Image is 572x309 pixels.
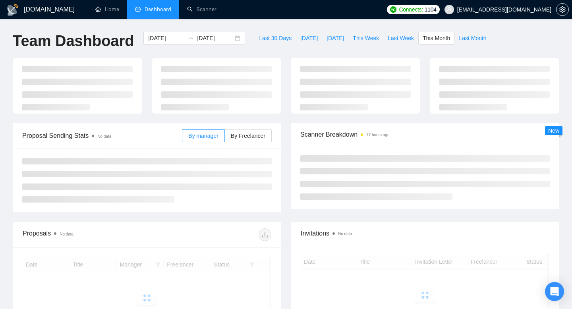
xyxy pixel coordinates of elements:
[348,32,383,44] button: This Week
[327,34,344,42] span: [DATE]
[556,6,569,13] a: setting
[300,34,318,42] span: [DATE]
[301,228,549,238] span: Invitations
[259,34,292,42] span: Last 30 Days
[338,232,352,236] span: No data
[399,5,423,14] span: Connects:
[22,131,182,141] span: Proposal Sending Stats
[187,6,216,13] a: searchScanner
[145,6,171,13] span: Dashboard
[197,34,233,42] input: End date
[13,32,134,50] h1: Team Dashboard
[454,32,491,44] button: Last Month
[23,228,147,241] div: Proposals
[6,4,19,16] img: logo
[148,34,184,42] input: Start date
[418,32,454,44] button: This Month
[296,32,322,44] button: [DATE]
[383,32,418,44] button: Last Week
[300,129,550,139] span: Scanner Breakdown
[135,6,141,12] span: dashboard
[388,34,414,42] span: Last Week
[231,133,265,139] span: By Freelancer
[425,5,437,14] span: 1104
[187,35,194,41] span: swap-right
[459,34,486,42] span: Last Month
[390,6,396,13] img: upwork-logo.png
[60,232,73,236] span: No data
[322,32,348,44] button: [DATE]
[556,3,569,16] button: setting
[366,133,389,137] time: 17 hours ago
[255,32,296,44] button: Last 30 Days
[545,282,564,301] div: Open Intercom Messenger
[188,133,218,139] span: By manager
[353,34,379,42] span: This Week
[187,35,194,41] span: to
[446,7,452,12] span: user
[97,134,111,139] span: No data
[548,127,559,134] span: New
[95,6,119,13] a: homeHome
[423,34,450,42] span: This Month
